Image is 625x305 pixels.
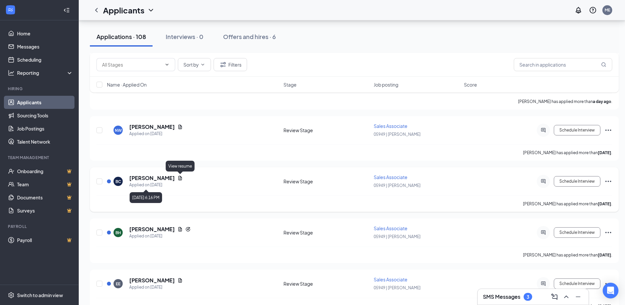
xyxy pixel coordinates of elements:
svg: ChevronDown [164,62,170,67]
svg: Collapse [63,7,70,13]
div: Hiring [8,86,72,91]
svg: Notifications [574,6,582,14]
span: Sales Associate [374,123,407,129]
span: Sales Associate [374,276,407,282]
a: Job Postings [17,122,73,135]
svg: Document [177,124,183,130]
h5: [PERSON_NAME] [129,277,175,284]
div: Switch to admin view [17,292,63,298]
svg: Document [177,227,183,232]
div: Applied on [DATE] [129,131,183,137]
span: Sales Associate [374,225,407,231]
div: Review Stage [283,178,370,185]
span: Sort by [183,62,199,67]
svg: Document [177,278,183,283]
span: Job posting [374,81,398,88]
a: PayrollCrown [17,234,73,247]
div: [DATE] 6:16 PM [130,192,162,203]
div: Applications · 108 [96,32,146,41]
div: 3 [527,294,529,300]
span: 05949 | [PERSON_NAME] [374,132,421,137]
svg: ChevronDown [200,62,205,67]
button: Sort byChevronDown [178,58,211,71]
div: Payroll [8,224,72,229]
svg: ActiveChat [539,230,547,235]
span: 05949 | [PERSON_NAME] [374,234,421,239]
svg: Ellipses [604,229,612,236]
div: ME [605,7,610,13]
button: ComposeMessage [549,292,560,302]
svg: Minimize [574,293,582,301]
svg: Analysis [8,70,14,76]
svg: MagnifyingGlass [601,62,606,67]
div: Review Stage [283,229,370,236]
span: Score [464,81,477,88]
button: Schedule Interview [554,176,600,187]
p: [PERSON_NAME] has applied more than . [523,150,612,155]
div: NW [115,128,122,133]
a: SurveysCrown [17,204,73,217]
div: View resume [166,161,195,172]
h5: [PERSON_NAME] [129,123,175,131]
svg: Ellipses [604,177,612,185]
div: Open Intercom Messenger [603,283,618,298]
div: Reporting [17,70,73,76]
a: Applicants [17,96,73,109]
div: Interviews · 0 [166,32,203,41]
p: [PERSON_NAME] has applied more than . [523,252,612,258]
button: Schedule Interview [554,227,600,238]
svg: Filter [219,61,227,69]
svg: Ellipses [604,126,612,134]
span: 05949 | [PERSON_NAME] [374,285,421,290]
div: Team Management [8,155,72,160]
svg: ActiveChat [539,179,547,184]
a: Sourcing Tools [17,109,73,122]
span: Sales Associate [374,174,407,180]
span: Name · Applied On [107,81,147,88]
svg: ChevronLeft [93,6,100,14]
a: OnboardingCrown [17,165,73,178]
input: All Stages [102,61,162,68]
a: DocumentsCrown [17,191,73,204]
input: Search in applications [514,58,612,71]
b: [DATE] [598,201,611,206]
span: 05949 | [PERSON_NAME] [374,183,421,188]
svg: Document [177,175,183,181]
h3: SMS Messages [483,293,520,300]
div: BC [115,179,121,184]
button: Schedule Interview [554,125,600,135]
a: Messages [17,40,73,53]
h1: Applicants [103,5,144,16]
div: EE [116,281,120,287]
svg: ChevronDown [147,6,155,14]
button: ChevronUp [561,292,572,302]
svg: WorkstreamLogo [7,7,14,13]
h5: [PERSON_NAME] [129,226,175,233]
h5: [PERSON_NAME] [129,174,175,182]
a: Scheduling [17,53,73,66]
svg: Ellipses [604,280,612,288]
svg: Settings [8,292,14,298]
a: Home [17,27,73,40]
a: Talent Network [17,135,73,148]
button: Minimize [573,292,583,302]
div: Review Stage [283,127,370,133]
div: Review Stage [283,280,370,287]
b: a day ago [593,99,611,104]
svg: QuestionInfo [589,6,597,14]
div: BH [115,230,121,235]
p: [PERSON_NAME] has applied more than . [523,201,612,207]
svg: ComposeMessage [551,293,558,301]
div: Applied on [DATE] [129,233,191,239]
b: [DATE] [598,253,611,257]
a: TeamCrown [17,178,73,191]
b: [DATE] [598,150,611,155]
div: Applied on [DATE] [129,182,183,188]
div: Offers and hires · 6 [223,32,276,41]
svg: ActiveChat [539,128,547,133]
svg: ChevronUp [562,293,570,301]
svg: Reapply [185,227,191,232]
p: [PERSON_NAME] has applied more than . [518,99,612,104]
button: Schedule Interview [554,278,600,289]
